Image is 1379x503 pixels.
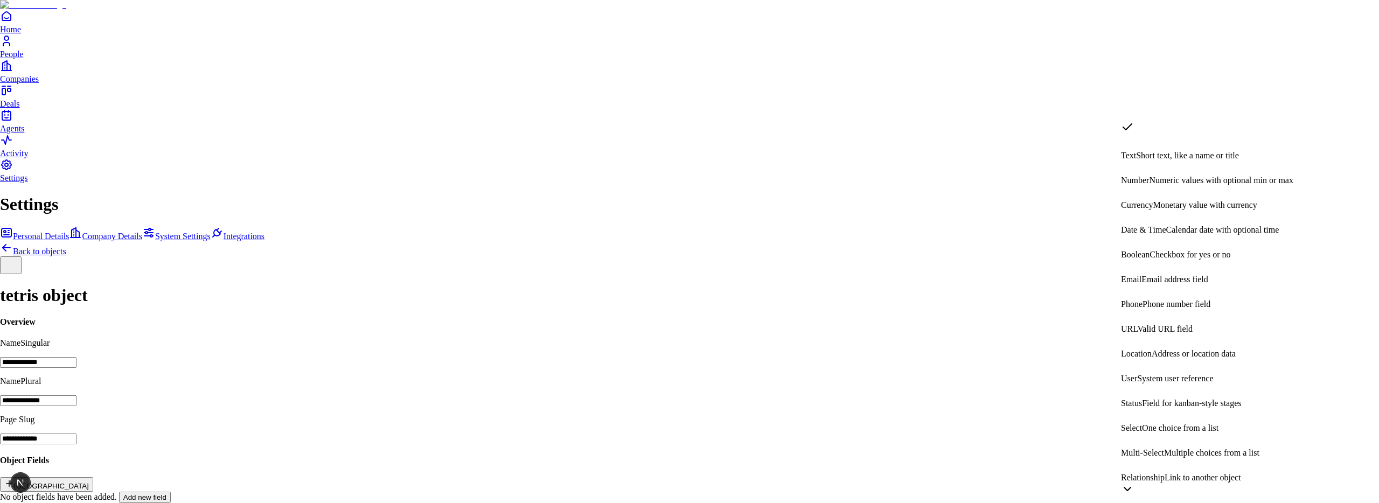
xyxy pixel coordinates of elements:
[1121,399,1142,408] span: Status
[1142,399,1241,408] span: Field for kanban-style stages
[1137,374,1213,383] span: System user reference
[1164,448,1259,457] span: Multiple choices from a list
[1121,324,1138,333] span: URL
[1136,151,1239,160] span: Short text, like a name or title
[1121,176,1149,185] span: Number
[1121,225,1166,234] span: Date & Time
[1121,473,1165,482] span: Relationship
[1143,299,1210,309] span: Phone number field
[1121,200,1153,209] span: Currency
[1121,349,1152,358] span: Location
[1165,473,1241,482] span: Link to another object
[1166,225,1279,234] span: Calendar date with optional time
[1152,349,1236,358] span: Address or location data
[1121,151,1136,160] span: Text
[1121,275,1141,284] span: Email
[1121,448,1164,457] span: Multi-Select
[1149,176,1293,185] span: Numeric values with optional min or max
[1150,250,1230,259] span: Checkbox for yes or no
[1121,374,1137,383] span: User
[1153,200,1257,209] span: Monetary value with currency
[1121,250,1150,259] span: Boolean
[1121,423,1142,432] span: Select
[1141,275,1208,284] span: Email address field
[1121,299,1143,309] span: Phone
[1142,423,1218,432] span: One choice from a list
[1138,324,1193,333] span: Valid URL field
